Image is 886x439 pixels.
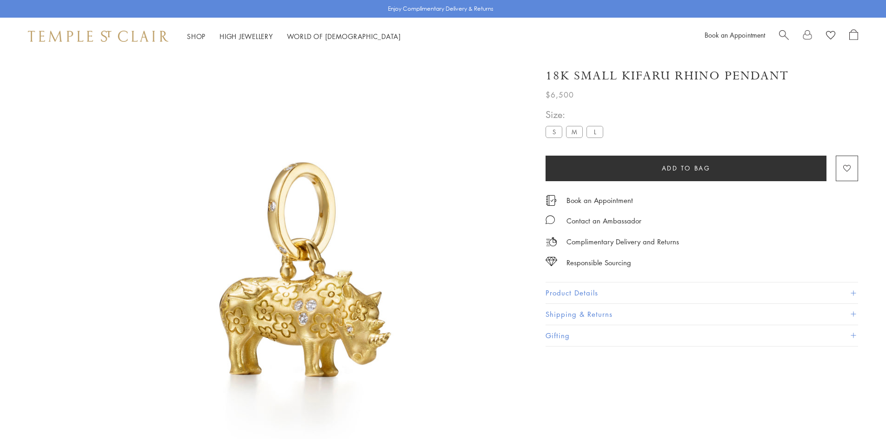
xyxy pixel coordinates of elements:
[566,257,631,269] div: Responsible Sourcing
[546,68,789,84] h1: 18K Small Kifaru Rhino Pendant
[546,282,858,303] button: Product Details
[546,126,562,138] label: S
[826,29,835,43] a: View Wishlist
[586,126,603,138] label: L
[566,126,583,138] label: M
[388,4,493,13] p: Enjoy Complimentary Delivery & Returns
[705,30,765,39] a: Book an Appointment
[546,325,858,346] button: Gifting
[566,195,633,205] a: Book an Appointment
[779,29,789,43] a: Search
[839,395,877,430] iframe: Gorgias live chat messenger
[187,31,401,42] nav: Main navigation
[546,89,574,101] span: $6,500
[546,156,826,181] button: Add to bag
[546,195,557,206] img: icon_appointment.svg
[546,236,557,248] img: icon_delivery.svg
[546,107,607,122] span: Size:
[546,257,557,266] img: icon_sourcing.svg
[662,163,711,173] span: Add to bag
[287,32,401,41] a: World of [DEMOGRAPHIC_DATA]World of [DEMOGRAPHIC_DATA]
[566,215,641,227] div: Contact an Ambassador
[566,236,679,248] p: Complimentary Delivery and Returns
[220,32,273,41] a: High JewelleryHigh Jewellery
[546,215,555,224] img: MessageIcon-01_2.svg
[546,304,858,325] button: Shipping & Returns
[849,29,858,43] a: Open Shopping Bag
[28,31,168,42] img: Temple St. Clair
[187,32,206,41] a: ShopShop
